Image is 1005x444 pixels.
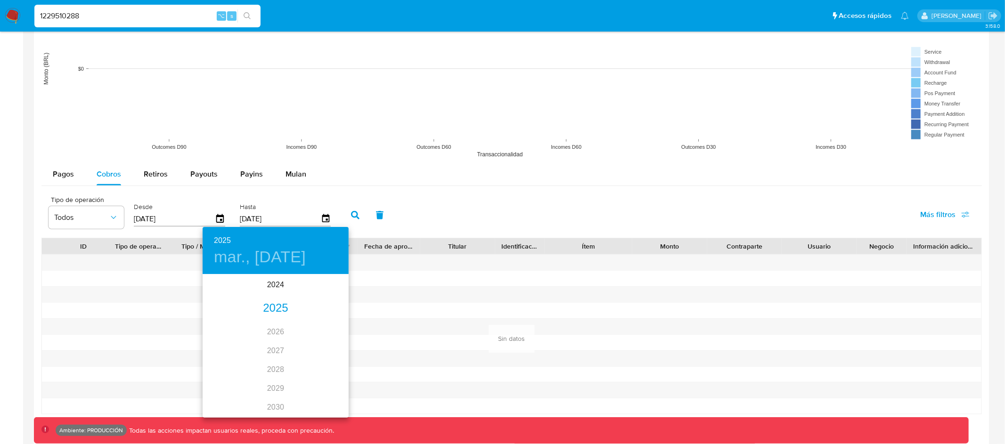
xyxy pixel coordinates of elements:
div: 2024 [203,275,349,294]
button: mar., [DATE] [214,247,306,267]
button: 2025 [214,234,231,247]
div: 2025 [203,299,349,318]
